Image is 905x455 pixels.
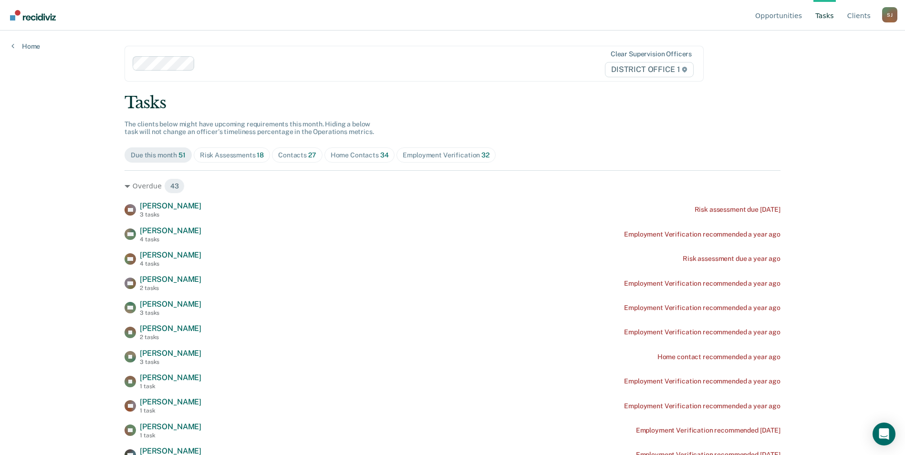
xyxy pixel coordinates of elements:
div: Open Intercom Messenger [873,423,895,445]
div: Contacts [278,151,316,159]
div: Employment Verification recommended a year ago [624,279,780,288]
span: [PERSON_NAME] [140,201,201,210]
div: Overdue 43 [125,178,780,194]
div: 3 tasks [140,310,201,316]
span: [PERSON_NAME] [140,250,201,259]
div: Employment Verification recommended a year ago [624,377,780,385]
span: 43 [164,178,185,194]
div: 1 task [140,432,201,439]
div: Home Contacts [331,151,389,159]
div: 4 tasks [140,260,201,267]
div: Risk assessment due [DATE] [695,206,780,214]
span: [PERSON_NAME] [140,349,201,358]
span: 18 [257,151,264,159]
div: 4 tasks [140,236,201,243]
div: 1 task [140,383,201,390]
div: 2 tasks [140,285,201,291]
div: Employment Verification recommended a year ago [624,304,780,312]
span: [PERSON_NAME] [140,422,201,431]
div: S J [882,7,897,22]
span: The clients below might have upcoming requirements this month. Hiding a below task will not chang... [125,120,374,136]
div: Risk assessment due a year ago [683,255,780,263]
div: Due this month [131,151,186,159]
span: [PERSON_NAME] [140,226,201,235]
span: [PERSON_NAME] [140,373,201,382]
div: Employment Verification recommended a year ago [624,328,780,336]
div: Employment Verification recommended a year ago [624,402,780,410]
span: 27 [308,151,316,159]
div: 2 tasks [140,334,201,341]
div: 3 tasks [140,359,201,365]
div: Employment Verification [403,151,489,159]
img: Recidiviz [10,10,56,21]
div: Employment Verification recommended [DATE] [636,426,780,434]
div: Home contact recommended a year ago [657,353,780,361]
div: Tasks [125,93,780,113]
span: [PERSON_NAME] [140,324,201,333]
div: 1 task [140,407,201,414]
div: Risk Assessments [200,151,264,159]
span: [PERSON_NAME] [140,300,201,309]
div: 3 tasks [140,211,201,218]
span: [PERSON_NAME] [140,275,201,284]
span: 32 [481,151,489,159]
a: Home [11,42,40,51]
span: 34 [380,151,389,159]
div: Clear supervision officers [611,50,692,58]
button: Profile dropdown button [882,7,897,22]
span: [PERSON_NAME] [140,397,201,406]
div: Employment Verification recommended a year ago [624,230,780,238]
span: 51 [178,151,186,159]
span: DISTRICT OFFICE 1 [605,62,694,77]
